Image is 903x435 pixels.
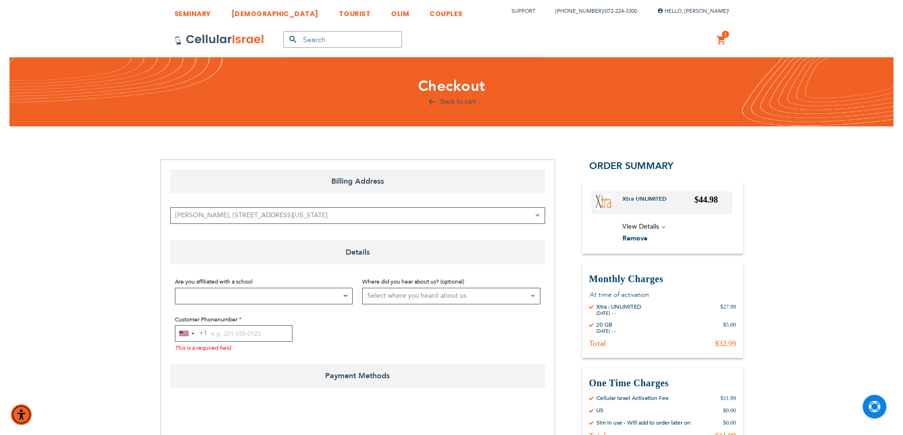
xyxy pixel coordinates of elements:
span: Where did you hear about us? (optional) [362,278,464,285]
img: Xtra UNLIMITED [595,194,611,210]
span: 1 [724,31,727,38]
a: TOURIST [339,2,371,20]
div: Accessibility Menu [11,404,32,425]
div: $0.00 [723,407,736,414]
div: 20 GB [596,321,616,328]
h3: Monthly Charges [589,273,736,285]
div: $32.99 [715,339,736,348]
a: 1 [716,35,727,46]
div: +1 [199,328,207,339]
div: $11.99 [721,394,736,402]
a: OLIM [391,2,409,20]
p: At time of activation [589,290,736,299]
input: e.g. 201-555-0123 [175,325,292,342]
a: Back to cart [427,97,476,106]
li: / [546,4,637,18]
div: Cellular Israel Activation Fee [596,394,669,402]
h3: One Time Charges [589,377,736,390]
div: $0.00 [723,419,736,426]
button: Selected country [175,326,207,341]
span: This is a required field. [175,344,232,352]
div: Xtra : UNLIMITED [596,303,641,311]
span: Payment Methods [170,364,545,388]
div: Sim in use - Will add to order later on [596,419,691,426]
div: Total [589,339,606,348]
a: Xtra UNLIMITED [622,195,674,210]
div: [DATE] - - [596,311,641,316]
span: Details [170,240,545,264]
span: $44.98 [694,195,718,204]
div: US [596,407,603,414]
span: Remove [622,234,648,243]
a: COUPLES [429,2,463,20]
span: View Details [622,222,659,231]
div: $27.99 [721,303,736,316]
div: $5.00 [723,321,736,334]
span: Order Summary [589,160,674,172]
span: Are you affiliated with a school [175,278,253,285]
a: [PHONE_NUMBER] [556,8,603,15]
a: SEMINARY [174,2,211,20]
a: Support [511,8,535,15]
a: 072-224-3300 [605,8,637,15]
span: Hello, [PERSON_NAME]! [657,8,729,15]
div: [DATE] - - [596,328,616,334]
span: Billing Address [170,169,545,193]
span: Customer Phonenumber [175,316,237,323]
input: Search [283,31,402,48]
span: Checkout [418,76,485,96]
a: [DEMOGRAPHIC_DATA] [231,2,319,20]
img: Cellular Israel Logo [174,34,265,45]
